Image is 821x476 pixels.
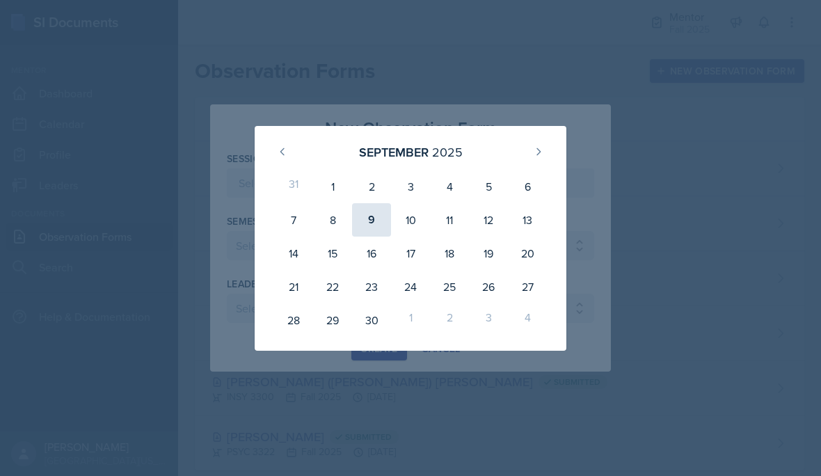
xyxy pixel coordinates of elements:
div: 10 [391,203,430,237]
div: 15 [313,237,352,270]
div: 19 [469,237,508,270]
div: September [359,143,429,161]
div: 12 [469,203,508,237]
div: 29 [313,303,352,337]
div: 2 [430,303,469,337]
div: 17 [391,237,430,270]
div: 2 [352,170,391,203]
div: 3 [469,303,508,337]
div: 5 [469,170,508,203]
div: 20 [508,237,547,270]
div: 9 [352,203,391,237]
div: 1 [313,170,352,203]
div: 3 [391,170,430,203]
div: 8 [313,203,352,237]
div: 11 [430,203,469,237]
div: 14 [274,237,313,270]
div: 27 [508,270,547,303]
div: 2025 [432,143,463,161]
div: 13 [508,203,547,237]
div: 21 [274,270,313,303]
div: 31 [274,170,313,203]
div: 23 [352,270,391,303]
div: 6 [508,170,547,203]
div: 25 [430,270,469,303]
div: 4 [430,170,469,203]
div: 24 [391,270,430,303]
div: 30 [352,303,391,337]
div: 1 [391,303,430,337]
div: 7 [274,203,313,237]
div: 4 [508,303,547,337]
div: 26 [469,270,508,303]
div: 28 [274,303,313,337]
div: 16 [352,237,391,270]
div: 22 [313,270,352,303]
div: 18 [430,237,469,270]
